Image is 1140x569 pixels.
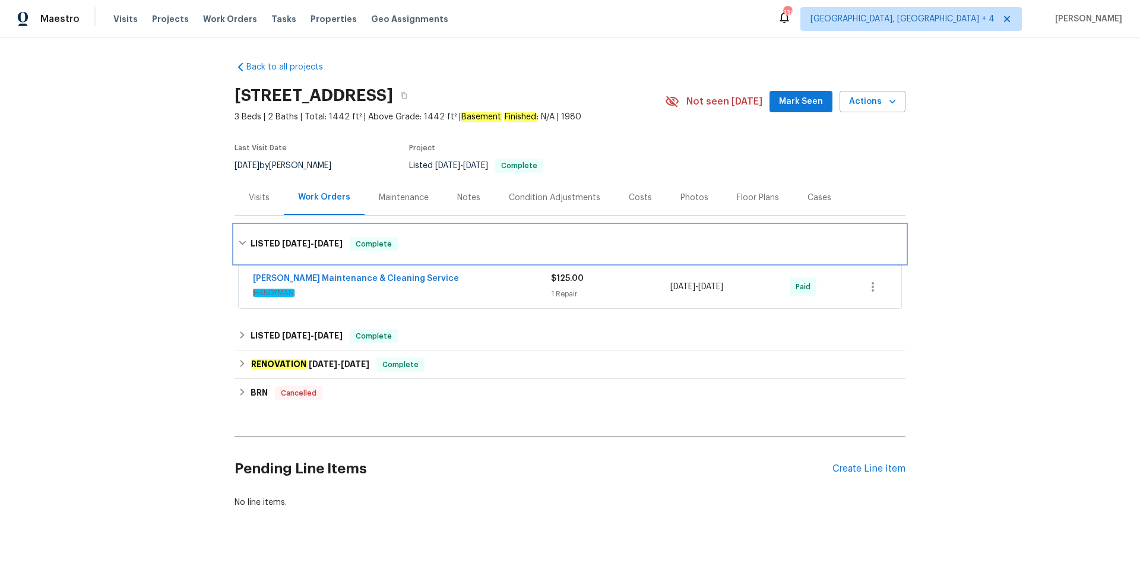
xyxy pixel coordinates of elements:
[251,329,343,343] h6: LISTED
[504,112,537,122] em: Finished
[378,359,423,371] span: Complete
[1050,13,1122,25] span: [PERSON_NAME]
[351,330,397,342] span: Complete
[235,159,346,173] div: by [PERSON_NAME]
[311,13,357,25] span: Properties
[152,13,189,25] span: Projects
[496,162,542,169] span: Complete
[314,331,343,340] span: [DATE]
[371,13,448,25] span: Geo Assignments
[832,463,905,475] div: Create Line Item
[670,281,723,293] span: -
[551,274,584,283] span: $125.00
[235,350,905,379] div: RENOVATION [DATE]-[DATE]Complete
[282,331,311,340] span: [DATE]
[680,192,708,204] div: Photos
[113,13,138,25] span: Visits
[235,111,665,123] span: 3 Beds | 2 Baths | Total: 1442 ft² | Above Grade: 1442 ft² | : N/A | 1980
[282,239,311,248] span: [DATE]
[251,359,307,369] em: RENOVATION
[251,237,343,251] h6: LISTED
[551,288,670,300] div: 1 Repair
[807,192,831,204] div: Cases
[235,61,349,73] a: Back to all projects
[783,7,791,19] div: 130
[271,15,296,23] span: Tasks
[235,322,905,350] div: LISTED [DATE]-[DATE]Complete
[203,13,257,25] span: Work Orders
[253,274,459,283] a: [PERSON_NAME] Maintenance & Cleaning Service
[379,192,429,204] div: Maintenance
[235,441,832,497] h2: Pending Line Items
[435,162,460,170] span: [DATE]
[435,162,488,170] span: -
[298,191,350,203] div: Work Orders
[249,192,270,204] div: Visits
[840,91,905,113] button: Actions
[341,360,369,368] span: [DATE]
[463,162,488,170] span: [DATE]
[457,192,480,204] div: Notes
[314,239,343,248] span: [DATE]
[309,360,369,368] span: -
[461,112,502,122] em: Basement
[282,331,343,340] span: -
[351,238,397,250] span: Complete
[779,94,823,109] span: Mark Seen
[670,283,695,291] span: [DATE]
[810,13,995,25] span: [GEOGRAPHIC_DATA], [GEOGRAPHIC_DATA] + 4
[235,379,905,407] div: BRN Cancelled
[737,192,779,204] div: Floor Plans
[251,386,268,400] h6: BRN
[509,192,600,204] div: Condition Adjustments
[849,94,896,109] span: Actions
[282,239,343,248] span: -
[796,281,815,293] span: Paid
[40,13,80,25] span: Maestro
[253,289,294,297] em: HANDYMAN
[235,162,259,170] span: [DATE]
[409,144,435,151] span: Project
[235,225,905,263] div: LISTED [DATE]-[DATE]Complete
[235,90,393,102] h2: [STREET_ADDRESS]
[698,283,723,291] span: [DATE]
[235,497,905,508] div: No line items.
[629,192,652,204] div: Costs
[393,85,414,106] button: Copy Address
[276,387,321,399] span: Cancelled
[769,91,832,113] button: Mark Seen
[309,360,337,368] span: [DATE]
[235,144,287,151] span: Last Visit Date
[686,96,762,108] span: Not seen [DATE]
[409,162,543,170] span: Listed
